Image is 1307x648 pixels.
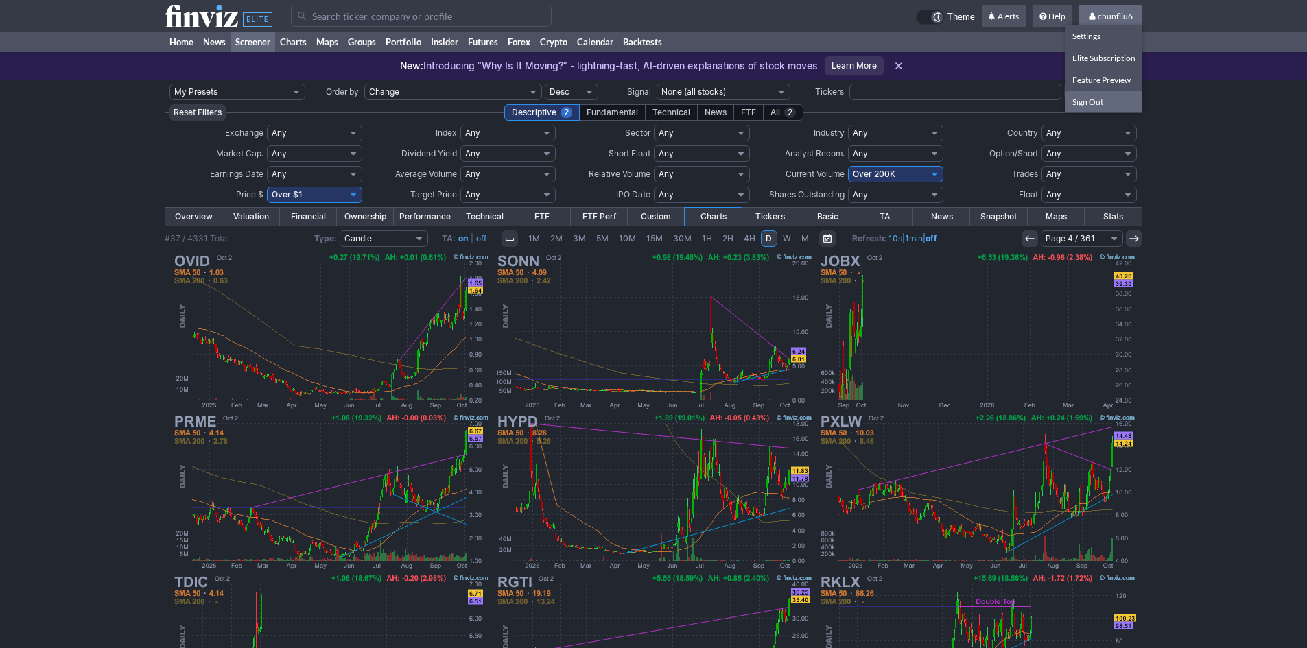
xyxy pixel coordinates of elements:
[571,208,628,226] a: ETF Perf
[535,32,572,52] a: Crypto
[628,208,685,226] a: Custom
[913,208,970,226] a: News
[528,233,540,243] span: 1M
[989,148,1038,158] span: Option/Short
[1019,189,1038,200] span: Float
[1033,5,1072,27] a: Help
[573,233,586,243] span: 3M
[550,233,563,243] span: 2M
[275,32,311,52] a: Charts
[225,128,263,138] span: Exchange
[381,32,426,52] a: Portfolio
[1065,69,1142,91] a: Feature Preview
[169,104,226,121] button: Reset Filters
[216,148,263,158] span: Market Cap.
[198,32,231,52] a: News
[609,148,650,158] span: Short Float
[641,230,668,247] a: 15M
[463,32,503,52] a: Futures
[456,208,513,226] a: Technical
[783,233,791,243] span: W
[493,411,814,572] img: HYPD - Hyperion DeFi Inc - Stock Price Chart
[395,169,457,179] span: Average Volume
[739,230,760,247] a: 4H
[619,233,636,243] span: 10M
[568,230,591,247] a: 3M
[400,59,818,73] p: Introducing “Why Is It Moving?” - lightning-fast, AI-driven explanations of stock moves
[476,233,486,243] a: off
[816,251,1138,411] img: JOBX - Tradr 2X Long JOBY Daily ETF - Stock Price Chart
[1007,128,1038,138] span: Country
[1028,208,1085,226] a: Maps
[596,233,609,243] span: 5M
[982,5,1026,27] a: Alerts
[799,208,856,226] a: Basic
[926,233,937,243] a: off
[784,107,796,118] span: 2
[797,230,814,247] a: M
[761,230,777,247] a: D
[314,233,337,243] b: Type:
[545,230,567,247] a: 2M
[668,230,696,247] a: 30M
[645,104,698,121] div: Technical
[1065,25,1142,47] a: Settings
[326,86,359,97] span: Order by
[888,233,902,243] a: 10s
[458,233,468,243] a: on
[785,148,845,158] span: Analyst Recom.
[673,233,692,243] span: 30M
[400,60,423,71] span: New:
[970,208,1027,226] a: Snapshot
[572,32,618,52] a: Calendar
[627,86,651,97] span: Signal
[718,230,738,247] a: 2H
[222,208,279,226] a: Valuation
[1079,5,1142,27] a: chunfliu6
[1012,169,1038,179] span: Trades
[426,32,463,52] a: Insider
[819,230,836,247] button: Range
[165,32,198,52] a: Home
[778,230,796,247] a: W
[702,233,712,243] span: 1H
[442,233,456,243] b: TA:
[618,32,667,52] a: Backtests
[471,233,473,243] span: |
[825,56,884,75] a: Learn More
[685,208,742,226] a: Charts
[343,32,381,52] a: Groups
[815,86,844,97] span: Tickers
[311,32,343,52] a: Maps
[513,208,570,226] a: ETF
[905,233,923,243] a: 1min
[766,233,772,243] span: D
[502,230,518,247] button: Interval
[1085,208,1142,226] a: Stats
[231,32,275,52] a: Screener
[394,208,456,226] a: Performance
[801,233,809,243] span: M
[856,208,913,226] a: TA
[591,230,613,247] a: 5M
[1098,11,1133,21] span: chunfliu6
[852,232,937,245] span: | |
[561,107,572,118] span: 2
[493,251,814,411] img: SONN - Sonnet BioTherapeutics Holdings Inc - Stock Price Chart
[733,104,764,121] div: ETF
[210,169,263,179] span: Earnings Date
[436,128,457,138] span: Index
[165,208,222,226] a: Overview
[744,233,755,243] span: 4H
[579,104,646,121] div: Fundamental
[916,10,975,25] a: Theme
[170,411,491,572] img: PRME - Prime Medicine Inc - Stock Price Chart
[697,230,717,247] a: 1H
[410,189,457,200] span: Target Price
[947,10,975,25] span: Theme
[280,208,337,226] a: Financial
[1065,91,1142,112] a: Sign Out
[589,169,650,179] span: Relative Volume
[616,189,650,200] span: IPO Date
